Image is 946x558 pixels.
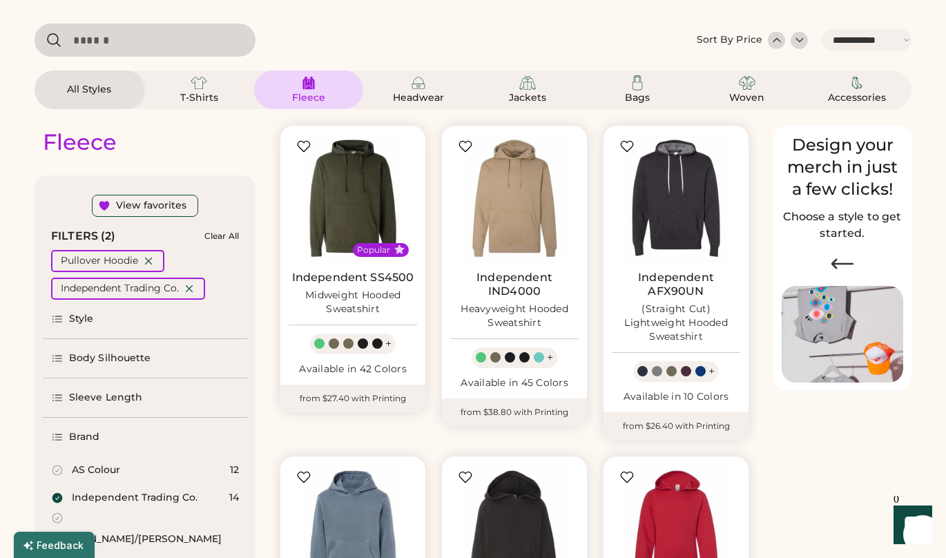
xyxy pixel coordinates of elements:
[547,350,553,365] div: +
[612,390,740,404] div: Available in 10 Colors
[51,228,116,244] div: FILTERS (2)
[69,391,142,405] div: Sleeve Length
[69,352,151,365] div: Body Silhouette
[69,430,100,444] div: Brand
[204,231,239,241] div: Clear All
[849,75,865,91] img: Accessories Icon
[782,286,903,383] img: Image of Lisa Congdon Eye Print on T-Shirt and Hat
[278,91,340,105] div: Fleece
[116,199,186,213] div: View favorites
[292,271,414,285] a: Independent SS4500
[229,491,239,505] div: 14
[496,91,559,105] div: Jackets
[394,244,405,255] button: Popular Style
[612,302,740,344] div: (Straight Cut) Lightweight Hooded Sweatshirt
[519,75,536,91] img: Jackets Icon
[51,532,222,546] div: [PERSON_NAME]/[PERSON_NAME]
[826,91,888,105] div: Accessories
[612,134,740,262] img: Independent Trading Co. AFX90UN (Straight Cut) Lightweight Hooded Sweatshirt
[357,244,390,256] div: Popular
[385,336,392,352] div: +
[739,75,755,91] img: Woven Icon
[450,302,579,330] div: Heavyweight Hooded Sweatshirt
[612,271,740,298] a: Independent AFX90UN
[168,91,230,105] div: T-Shirts
[782,209,903,242] h2: Choose a style to get started.
[387,91,450,105] div: Headwear
[880,496,940,555] iframe: Front Chat
[72,463,120,477] div: AS Colour
[69,312,94,326] div: Style
[191,75,207,91] img: T-Shirts Icon
[289,363,417,376] div: Available in 42 Colors
[442,398,587,426] div: from $38.80 with Printing
[58,83,120,97] div: All Styles
[289,134,417,262] img: Independent Trading Co. SS4500 Midweight Hooded Sweatshirt
[708,364,715,379] div: +
[230,463,239,477] div: 12
[450,376,579,390] div: Available in 45 Colors
[629,75,646,91] img: Bags Icon
[289,289,417,316] div: Midweight Hooded Sweatshirt
[697,33,762,47] div: Sort By Price
[782,134,903,200] div: Design your merch in just a few clicks!
[604,412,749,440] div: from $26.40 with Printing
[716,91,778,105] div: Woven
[300,75,317,91] img: Fleece Icon
[280,385,425,412] div: from $27.40 with Printing
[61,254,138,268] div: Pullover Hoodie
[72,491,197,505] div: Independent Trading Co.
[61,282,179,296] div: Independent Trading Co.
[450,134,579,262] img: Independent Trading Co. IND4000 Heavyweight Hooded Sweatshirt
[450,271,579,298] a: Independent IND4000
[410,75,427,91] img: Headwear Icon
[606,91,668,105] div: Bags
[43,128,117,156] div: Fleece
